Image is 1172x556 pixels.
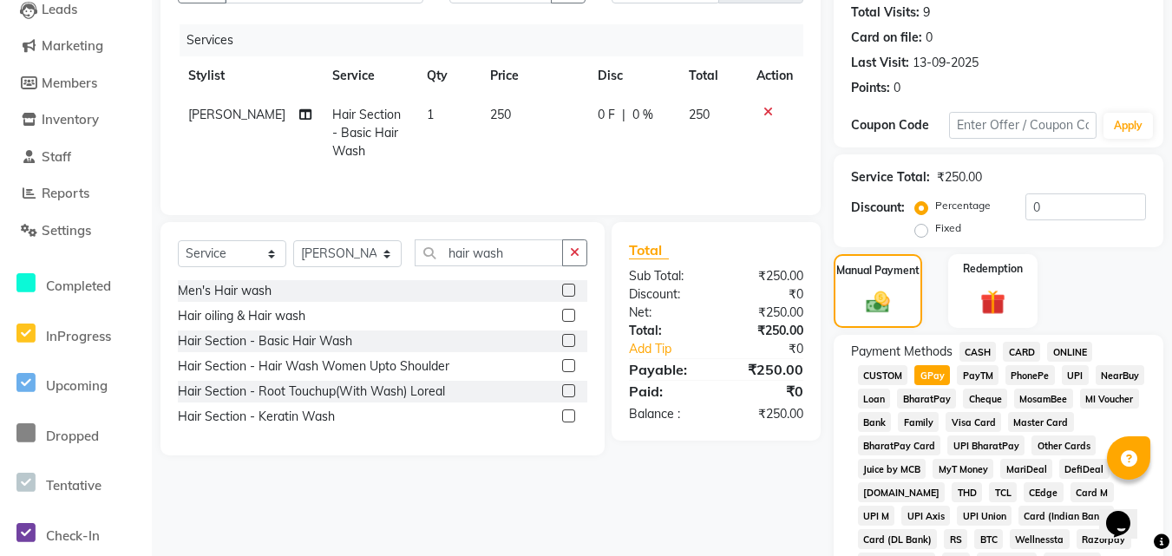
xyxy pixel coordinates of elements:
img: _cash.svg [859,289,897,316]
span: MI Voucher [1080,389,1139,409]
span: Wellnessta [1010,529,1070,549]
div: ₹0 [716,285,815,304]
span: Bank [858,412,892,432]
div: 0 [926,29,933,47]
img: _gift.svg [972,287,1013,318]
span: UPI Union [957,506,1012,526]
div: ₹250.00 [716,267,815,285]
span: BharatPay [897,389,956,409]
span: Tentative [46,477,101,494]
div: ₹250.00 [716,359,815,380]
span: | [622,106,625,124]
th: Total [678,56,746,95]
span: Upcoming [46,377,108,394]
span: BharatPay Card [858,435,941,455]
iframe: chat widget [1099,487,1155,539]
span: CARD [1003,342,1040,362]
span: MariDeal [1000,459,1052,479]
span: THD [952,482,982,502]
div: Hair Section - Keratin Wash [178,408,335,426]
div: Service Total: [851,168,930,186]
span: Payment Methods [851,343,953,361]
div: ₹250.00 [937,168,982,186]
div: Balance : [616,405,716,423]
button: Apply [1103,113,1153,139]
span: Check-In [46,527,100,544]
span: UPI [1062,365,1089,385]
span: BTC [974,529,1003,549]
span: MyT Money [933,459,993,479]
div: ₹0 [716,381,815,402]
span: DefiDeal [1059,459,1110,479]
div: Sub Total: [616,267,716,285]
div: Men's Hair wash [178,282,272,300]
span: Razorpay [1077,529,1131,549]
div: Coupon Code [851,116,949,134]
input: Enter Offer / Coupon Code [949,112,1097,139]
th: Disc [587,56,678,95]
div: 9 [923,3,930,22]
div: Points: [851,79,890,97]
div: 13-09-2025 [913,54,979,72]
span: 1 [427,107,434,122]
span: Master Card [1008,412,1074,432]
div: Hair Section - Root Touchup(With Wash) Loreal [178,383,445,401]
span: RS [944,529,967,549]
div: ₹250.00 [716,304,815,322]
span: Staff [42,148,71,165]
span: Members [42,75,97,91]
label: Redemption [963,261,1023,277]
a: Inventory [4,110,147,130]
label: Percentage [935,198,991,213]
span: Dropped [46,428,99,444]
span: NearBuy [1096,365,1145,385]
div: Total Visits: [851,3,920,22]
div: Services [180,24,816,56]
span: InProgress [46,328,111,344]
span: 250 [490,107,511,122]
span: [PERSON_NAME] [188,107,285,122]
span: GPay [914,365,950,385]
input: Search or Scan [415,239,563,266]
span: Visa Card [946,412,1001,432]
div: ₹250.00 [716,405,815,423]
span: Family [898,412,939,432]
div: Discount: [616,285,716,304]
span: Juice by MCB [858,459,926,479]
span: ONLINE [1047,342,1092,362]
a: Settings [4,221,147,241]
div: ₹0 [733,340,816,358]
div: Hair oiling & Hair wash [178,307,305,325]
span: Completed [46,278,111,294]
div: Discount: [851,199,905,217]
span: Inventory [42,111,99,128]
a: Marketing [4,36,147,56]
div: ₹250.00 [716,322,815,340]
span: 0 F [598,106,615,124]
th: Stylist [178,56,322,95]
th: Price [480,56,587,95]
span: Card (DL Bank) [858,529,938,549]
span: Loan [858,389,891,409]
a: Reports [4,184,147,204]
span: Reports [42,185,89,201]
th: Service [322,56,416,95]
div: Net: [616,304,716,322]
label: Fixed [935,220,961,236]
span: CASH [959,342,997,362]
div: 0 [894,79,900,97]
a: Staff [4,147,147,167]
div: Card on file: [851,29,922,47]
span: Card M [1071,482,1114,502]
span: Marketing [42,37,103,54]
span: [DOMAIN_NAME] [858,482,946,502]
div: Hair Section - Hair Wash Women Upto Shoulder [178,357,449,376]
span: Hair Section - Basic Hair Wash [332,107,401,159]
span: UPI Axis [901,506,950,526]
div: Hair Section - Basic Hair Wash [178,332,352,350]
a: Members [4,74,147,94]
span: PhonePe [1005,365,1055,385]
span: Settings [42,222,91,239]
span: CEdge [1024,482,1064,502]
label: Manual Payment [836,263,920,278]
